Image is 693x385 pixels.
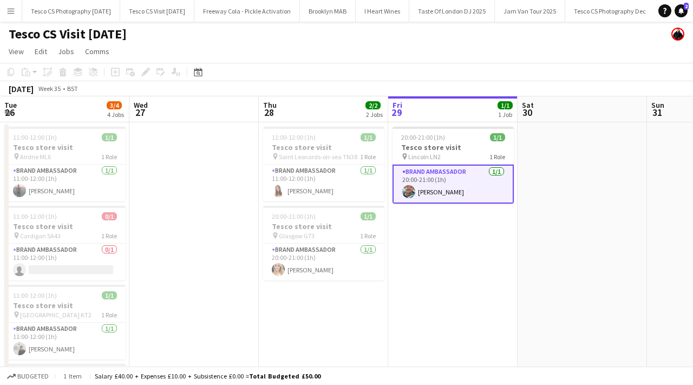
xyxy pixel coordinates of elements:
[279,232,315,240] span: Glasgow G73
[60,372,86,380] span: 1 item
[85,47,109,56] span: Comms
[675,4,688,17] a: 2
[101,153,117,161] span: 1 Role
[263,127,384,201] app-job-card: 11:00-12:00 (1h)1/1Tesco store visit Saint Leonards-on-sea TN381 RoleBrand Ambassador1/111:00-12:...
[20,232,61,240] span: Cardigan SA43
[20,311,91,319] span: [GEOGRAPHIC_DATA] KT2
[300,1,356,22] button: Brooklyn MAB
[360,153,376,161] span: 1 Role
[365,101,381,109] span: 2/2
[13,212,57,220] span: 11:00-12:00 (1h)
[393,127,514,204] app-job-card: 20:00-21:00 (1h)1/1Tesco store visit Lincoln LN21 RoleBrand Ambassador1/120:00-21:00 (1h)[PERSON_...
[9,83,34,94] div: [DATE]
[13,133,57,141] span: 11:00-12:00 (1h)
[249,372,321,380] span: Total Budgeted £50.00
[409,1,495,22] button: Taste Of London DJ 2025
[4,323,126,360] app-card-role: Brand Ambassador1/111:00-12:00 (1h)[PERSON_NAME]
[4,244,126,280] app-card-role: Brand Ambassador0/111:00-12:00 (1h)
[263,142,384,152] h3: Tesco store visit
[67,84,78,93] div: BST
[263,244,384,280] app-card-role: Brand Ambassador1/120:00-21:00 (1h)[PERSON_NAME]
[393,165,514,204] app-card-role: Brand Ambassador1/120:00-21:00 (1h)[PERSON_NAME]
[393,100,402,110] span: Fri
[9,47,24,56] span: View
[408,153,441,161] span: Lincoln LN2
[272,212,316,220] span: 20:00-21:00 (1h)
[22,1,120,22] button: Tesco CS Photography [DATE]
[4,165,126,201] app-card-role: Brand Ambassador1/111:00-12:00 (1h)[PERSON_NAME]
[134,100,148,110] span: Wed
[671,28,684,41] app-user-avatar: Danielle Ferguson
[54,44,79,58] a: Jobs
[263,165,384,201] app-card-role: Brand Ambassador1/111:00-12:00 (1h)[PERSON_NAME]
[490,133,505,141] span: 1/1
[132,106,148,119] span: 27
[391,106,402,119] span: 29
[498,110,512,119] div: 1 Job
[102,291,117,299] span: 1/1
[522,100,534,110] span: Sat
[3,106,17,119] span: 26
[261,106,277,119] span: 28
[520,106,534,119] span: 30
[263,221,384,231] h3: Tesco store visit
[194,1,300,22] button: Freeway Cola - Pickle Activation
[272,133,316,141] span: 11:00-12:00 (1h)
[651,100,664,110] span: Sun
[35,47,47,56] span: Edit
[361,212,376,220] span: 1/1
[101,311,117,319] span: 1 Role
[263,100,277,110] span: Thu
[17,373,49,380] span: Budgeted
[4,100,17,110] span: Tue
[9,26,127,42] h1: Tesco CS Visit [DATE]
[4,206,126,280] app-job-card: 11:00-12:00 (1h)0/1Tesco store visit Cardigan SA431 RoleBrand Ambassador0/111:00-12:00 (1h)
[30,44,51,58] a: Edit
[4,127,126,201] app-job-card: 11:00-12:00 (1h)1/1Tesco store visit Airdrie ML61 RoleBrand Ambassador1/111:00-12:00 (1h)[PERSON_...
[4,221,126,231] h3: Tesco store visit
[495,1,565,22] button: Jam Van Tour 2025
[120,1,194,22] button: Tesco CS Visit [DATE]
[361,133,376,141] span: 1/1
[36,84,63,93] span: Week 35
[13,291,57,299] span: 11:00-12:00 (1h)
[263,206,384,280] app-job-card: 20:00-21:00 (1h)1/1Tesco store visit Glasgow G731 RoleBrand Ambassador1/120:00-21:00 (1h)[PERSON_...
[20,153,51,161] span: Airdrie ML6
[684,3,689,10] span: 2
[4,44,28,58] a: View
[58,47,74,56] span: Jobs
[356,1,409,22] button: I Heart Wines
[4,301,126,310] h3: Tesco store visit
[393,142,514,152] h3: Tesco store visit
[489,153,505,161] span: 1 Role
[102,212,117,220] span: 0/1
[360,232,376,240] span: 1 Role
[565,1,655,22] button: Tesco CS Photography Dec
[4,285,126,360] app-job-card: 11:00-12:00 (1h)1/1Tesco store visit [GEOGRAPHIC_DATA] KT21 RoleBrand Ambassador1/111:00-12:00 (1...
[366,110,383,119] div: 2 Jobs
[279,153,357,161] span: Saint Leonards-on-sea TN38
[102,133,117,141] span: 1/1
[650,106,664,119] span: 31
[101,232,117,240] span: 1 Role
[4,142,126,152] h3: Tesco store visit
[107,101,122,109] span: 3/4
[107,110,124,119] div: 4 Jobs
[81,44,114,58] a: Comms
[498,101,513,109] span: 1/1
[5,370,50,382] button: Budgeted
[95,372,321,380] div: Salary £40.00 + Expenses £10.00 + Subsistence £0.00 =
[401,133,445,141] span: 20:00-21:00 (1h)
